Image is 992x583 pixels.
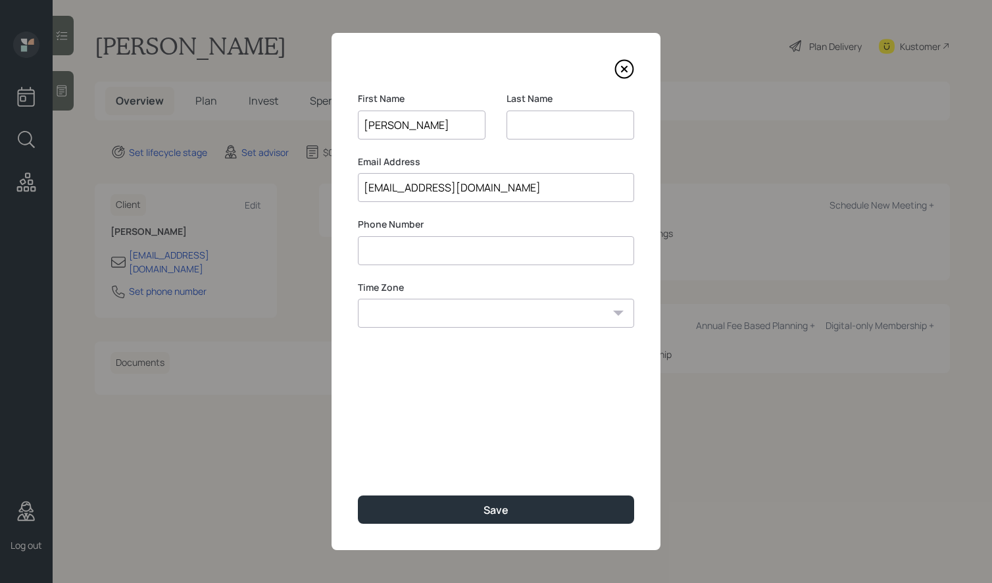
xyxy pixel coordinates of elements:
[358,92,485,105] label: First Name
[358,495,634,524] button: Save
[358,155,634,168] label: Email Address
[484,503,508,517] div: Save
[358,218,634,231] label: Phone Number
[358,281,634,294] label: Time Zone
[507,92,634,105] label: Last Name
